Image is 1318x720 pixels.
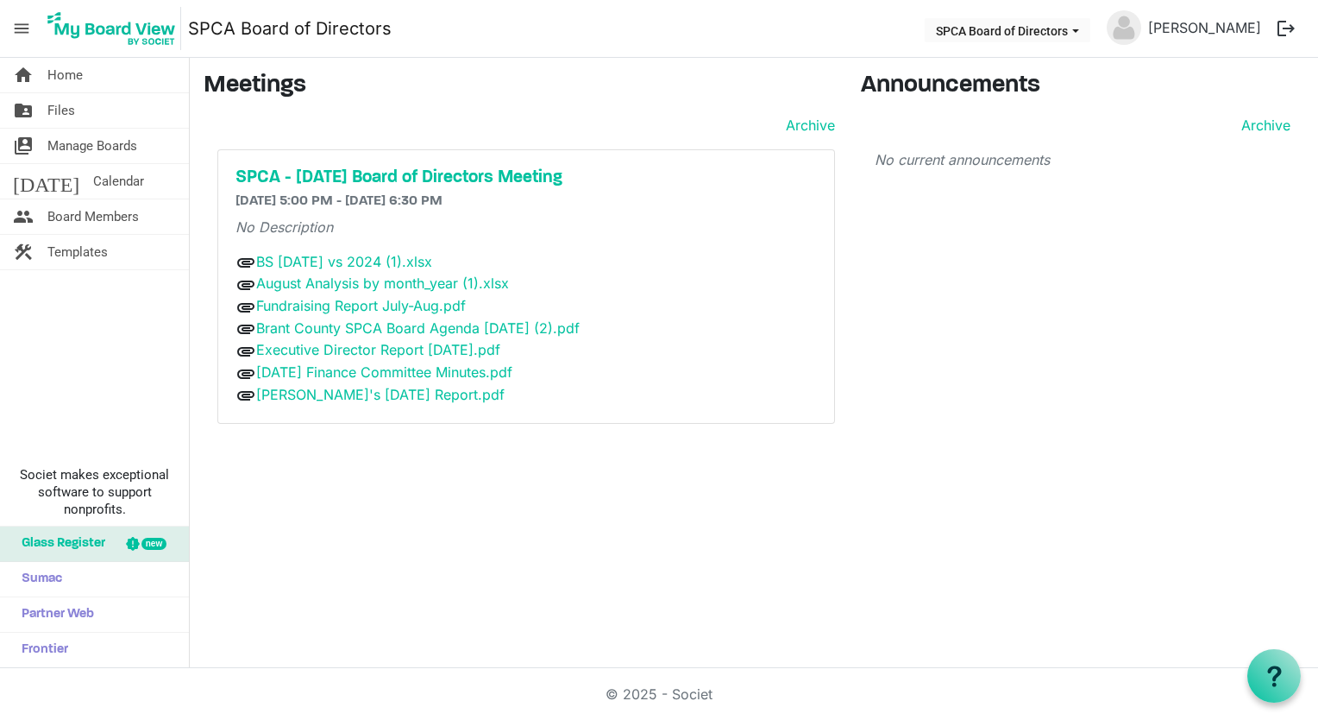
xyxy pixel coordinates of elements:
span: attachment [235,275,256,295]
a: Archive [1234,115,1290,136]
span: attachment [235,297,256,318]
a: [PERSON_NAME]'s [DATE] Report.pdf [256,386,505,403]
a: Executive Director Report [DATE].pdf [256,341,500,358]
span: [DATE] [13,164,79,199]
span: Sumac [13,562,62,597]
span: attachment [235,385,256,406]
a: Fundraising Report July-Aug.pdf [256,297,466,314]
h6: [DATE] 5:00 PM - [DATE] 6:30 PM [235,193,817,210]
div: new [141,538,166,550]
span: Frontier [13,633,68,667]
span: Board Members [47,199,139,234]
span: Societ makes exceptional software to support nonprofits. [8,466,181,518]
p: No current announcements [875,149,1290,170]
a: © 2025 - Societ [606,685,712,703]
a: Archive [779,115,835,136]
span: switch_account [13,129,34,163]
h3: Meetings [204,72,835,101]
span: home [13,58,34,92]
span: construction [13,235,34,269]
button: logout [1268,10,1304,47]
a: SPCA - [DATE] Board of Directors Meeting [235,167,817,188]
a: [PERSON_NAME] [1141,10,1268,45]
p: No Description [235,217,817,237]
span: attachment [235,363,256,384]
a: [DATE] Finance Committee Minutes.pdf [256,363,512,381]
span: Files [47,93,75,128]
span: attachment [235,341,256,362]
span: Templates [47,235,108,269]
a: My Board View Logo [42,7,188,50]
a: August Analysis by month_year (1).xlsx [256,275,509,292]
span: Home [47,58,83,92]
span: attachment [235,252,256,273]
span: people [13,199,34,234]
span: attachment [235,319,256,339]
span: Calendar [93,164,144,199]
a: Brant County SPCA Board Agenda [DATE] (2).pdf [256,319,580,337]
span: Glass Register [13,527,105,561]
img: no-profile-picture.svg [1107,10,1141,45]
button: SPCA Board of Directors dropdownbutton [925,18,1090,42]
span: folder_shared [13,93,34,128]
span: menu [5,12,38,45]
h3: Announcements [861,72,1304,101]
span: Manage Boards [47,129,137,163]
img: My Board View Logo [42,7,181,50]
span: Partner Web [13,597,94,632]
a: BS [DATE] vs 2024 (1).xlsx [256,253,432,270]
a: SPCA Board of Directors [188,11,392,46]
